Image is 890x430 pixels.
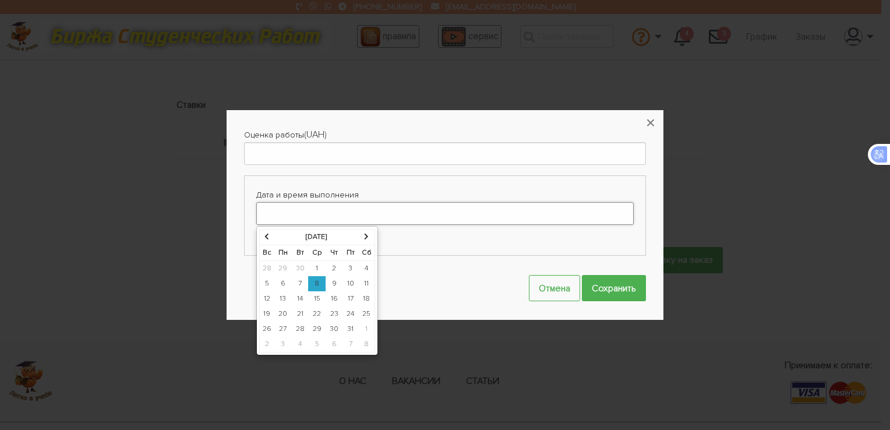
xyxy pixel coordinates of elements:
[292,291,309,306] td: 14
[342,322,359,337] td: 31
[308,291,326,306] td: 15
[326,322,342,337] td: 30
[308,276,326,291] td: 8
[326,337,342,353] td: 6
[326,260,342,276] td: 2
[582,275,646,301] input: Сохранить
[342,245,359,260] th: Пт
[308,245,326,260] th: Ср
[292,245,309,260] th: Вт
[259,291,274,306] td: 12
[274,306,292,322] td: 20
[342,337,359,353] td: 7
[529,275,580,301] button: Отмена
[304,129,327,140] span: (UAH)
[308,260,326,276] td: 1
[274,245,292,260] th: Пн
[359,260,375,276] td: 4
[292,322,309,337] td: 28
[342,291,359,306] td: 17
[292,337,309,353] td: 4
[292,276,309,291] td: 7
[274,291,292,306] td: 13
[259,306,274,322] td: 19
[308,306,326,322] td: 22
[359,322,375,337] td: 1
[256,188,634,202] label: Дата и время выполнения
[259,260,274,276] td: 28
[259,337,274,353] td: 2
[274,337,292,353] td: 3
[326,276,342,291] td: 9
[274,276,292,291] td: 6
[359,306,375,322] td: 25
[292,260,309,276] td: 30
[308,322,326,337] td: 29
[274,260,292,276] td: 29
[342,260,359,276] td: 3
[638,110,663,136] button: ×
[342,306,359,322] td: 24
[308,337,326,353] td: 5
[359,276,375,291] td: 11
[274,229,359,245] th: [DATE]
[359,337,375,353] td: 8
[244,128,304,142] label: Оценка работы
[259,322,274,337] td: 26
[326,291,342,306] td: 16
[274,322,292,337] td: 27
[292,306,309,322] td: 21
[326,245,342,260] th: Чт
[259,276,274,291] td: 5
[342,276,359,291] td: 10
[359,291,375,306] td: 18
[326,306,342,322] td: 23
[259,245,274,260] th: Вс
[359,245,375,260] th: Сб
